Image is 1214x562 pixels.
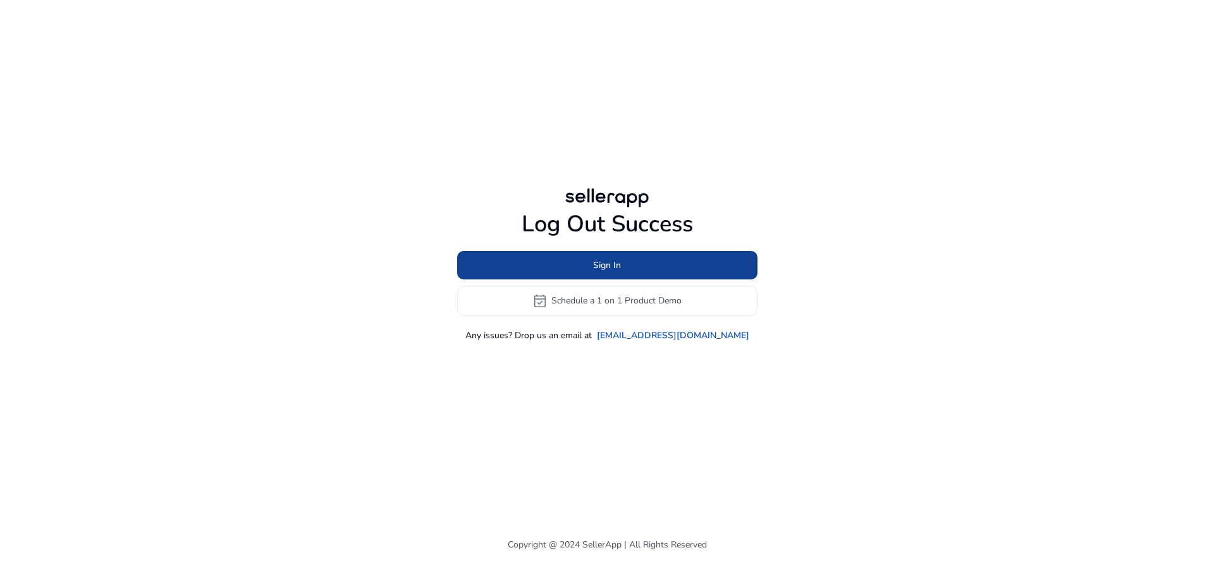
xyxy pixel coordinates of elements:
a: [EMAIL_ADDRESS][DOMAIN_NAME] [597,329,749,342]
span: Sign In [593,259,621,272]
span: event_available [532,293,548,308]
button: event_availableSchedule a 1 on 1 Product Demo [457,286,757,316]
button: Sign In [457,251,757,279]
h1: Log Out Success [457,211,757,238]
p: Any issues? Drop us an email at [465,329,592,342]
